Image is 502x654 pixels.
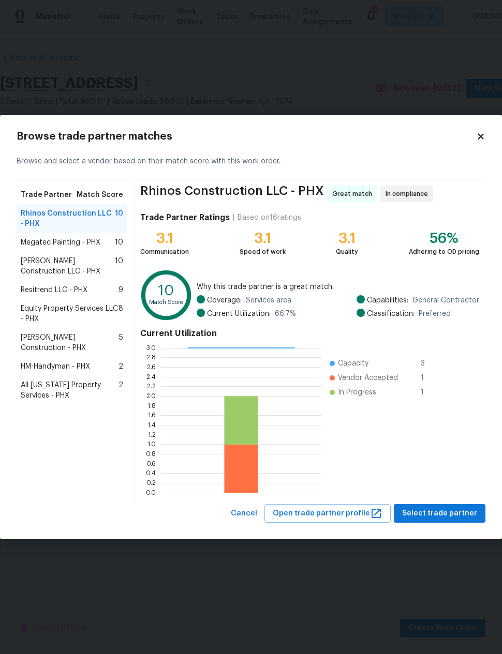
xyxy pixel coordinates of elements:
[115,208,123,229] span: 10
[146,489,156,495] text: 0.0
[275,309,296,319] span: 66.7 %
[119,332,123,353] span: 5
[140,328,479,339] h4: Current Utilization
[207,309,271,319] span: Current Utilization:
[146,344,156,351] text: 3.0
[146,373,156,379] text: 2.4
[140,233,189,244] div: 3.1
[17,131,476,142] h2: Browse trade partner matches
[21,208,115,229] span: Rhinos Construction LLC - PHX
[21,380,119,401] span: All [US_STATE] Property Services - PHX
[238,212,301,223] div: Based on 16 ratings
[146,354,156,360] text: 2.8
[147,383,156,389] text: 2.2
[147,364,156,370] text: 2.6
[421,387,437,398] span: 1
[21,237,100,248] span: Megatec Painting - PHX
[197,282,479,292] span: Why this trade partner is a great match:
[119,361,123,372] span: 2
[21,361,90,372] span: HM-Handyman - PHX
[146,451,156,457] text: 0.8
[227,504,261,523] button: Cancel
[367,309,415,319] span: Classification:
[147,441,156,447] text: 1.0
[246,295,291,306] span: Services area
[409,233,479,244] div: 56%
[332,189,376,199] span: Great match
[264,504,391,523] button: Open trade partner profile
[412,295,479,306] span: General Contractor
[119,303,123,324] span: 8
[367,295,408,306] span: Capabilities:
[230,212,238,223] div: |
[77,190,123,200] span: Match Score
[336,247,358,257] div: Quality
[147,422,156,428] text: 1.4
[338,358,368,369] span: Capacity
[147,402,156,408] text: 1.8
[115,256,123,277] span: 10
[21,256,115,277] span: [PERSON_NAME] Construction LLC - PHX
[140,212,230,223] h4: Trade Partner Ratings
[148,412,156,418] text: 1.6
[146,460,156,466] text: 0.6
[240,247,286,257] div: Speed of work
[119,380,123,401] span: 2
[146,480,156,486] text: 0.2
[21,332,119,353] span: [PERSON_NAME] Construction - PHX
[148,431,156,437] text: 1.2
[338,373,398,383] span: Vendor Accepted
[273,507,382,520] span: Open trade partner profile
[421,373,437,383] span: 1
[115,237,123,248] span: 10
[146,393,156,399] text: 2.0
[409,247,479,257] div: Adhering to OD pricing
[336,233,358,244] div: 3.1
[386,189,432,199] span: In compliance
[17,144,485,179] div: Browse and select a vendor based on their match score with this work order.
[140,186,324,202] span: Rhinos Construction LLC - PHX
[150,299,184,305] text: Match Score
[240,233,286,244] div: 3.1
[419,309,451,319] span: Preferred
[338,387,376,398] span: In Progress
[159,283,174,298] text: 10
[231,507,257,520] span: Cancel
[394,504,485,523] button: Select trade partner
[146,470,156,476] text: 0.4
[421,358,437,369] span: 3
[207,295,242,306] span: Coverage:
[140,247,189,257] div: Communication
[21,190,72,200] span: Trade Partner
[119,285,123,295] span: 9
[402,507,477,520] span: Select trade partner
[21,303,119,324] span: Equity Property Services LLC - PHX
[21,285,87,295] span: Resitrend LLC - PHX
